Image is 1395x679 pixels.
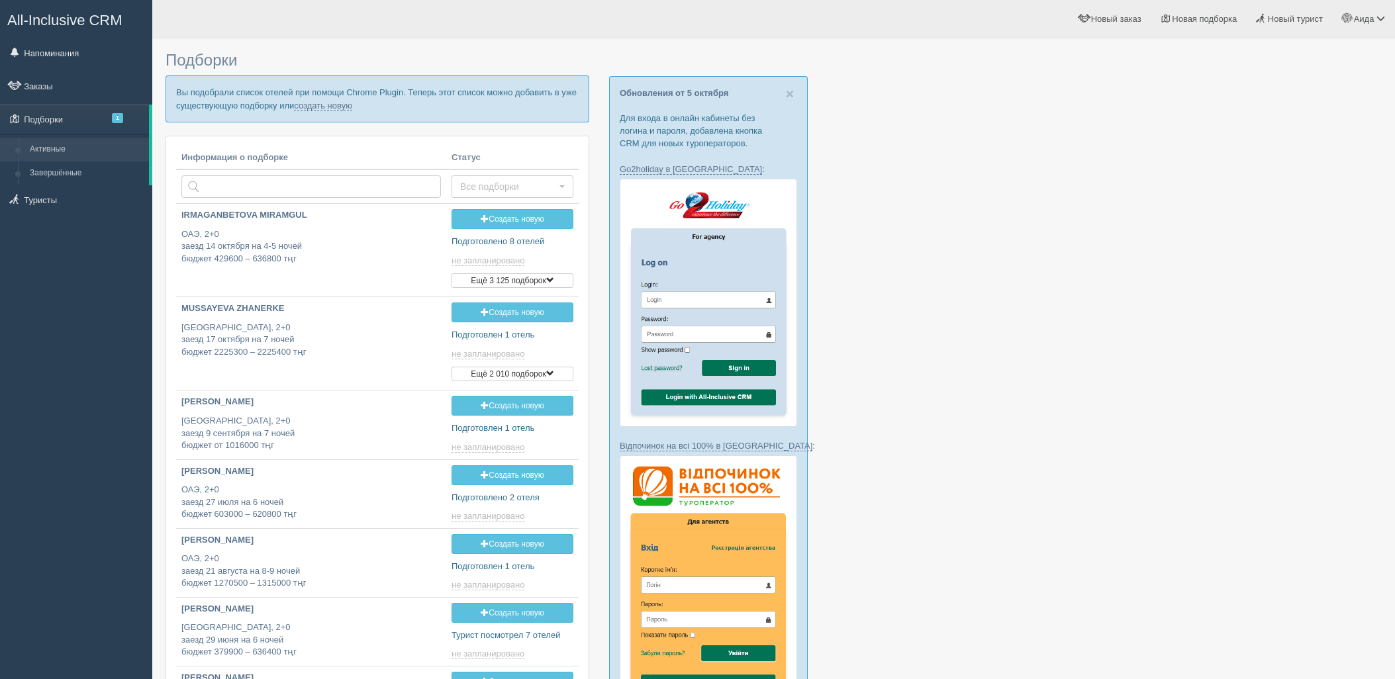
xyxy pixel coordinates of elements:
[166,51,237,69] span: Подборки
[181,603,441,615] p: [PERSON_NAME]
[176,204,446,276] a: IRMAGANBETOVA MIRAMGUL ОАЭ, 2+0заезд 14 октября на 4-5 ночейбюджет 429600 – 636800 тңг
[620,179,797,427] img: go2holiday-login-via-crm-for-travel-agents.png
[181,396,441,408] p: [PERSON_NAME]
[176,529,446,596] a: [PERSON_NAME] ОАЭ, 2+0заезд 21 августа на 8-9 ночейбюджет 1270500 – 1315000 тңг
[452,422,573,435] p: Подготовлен 1 отель
[786,87,794,101] button: Close
[452,396,573,416] a: Создать новую
[460,180,556,193] span: Все подборки
[181,415,441,452] p: [GEOGRAPHIC_DATA], 2+0 заезд 9 сентября на 7 ночей бюджет от 1016000 тңг
[452,649,524,659] span: не запланировано
[452,511,527,521] a: не запланировано
[452,255,524,266] span: не запланировано
[181,228,441,265] p: ОАЭ, 2+0 заезд 14 октября на 4-5 ночей бюджет 429600 – 636800 тңг
[181,302,441,315] p: MUSSAYEVA ZHANERKE
[452,629,573,642] p: Турист посмотрел 7 отелей
[181,322,441,359] p: [GEOGRAPHIC_DATA], 2+0 заезд 17 октября на 7 ночей бюджет 2225300 – 2225400 тңг
[176,390,446,457] a: [PERSON_NAME] [GEOGRAPHIC_DATA], 2+0заезд 9 сентября на 7 ночейбюджет от 1016000 тңг
[166,75,589,122] p: Вы подобрали список отелей при помощи Chrome Plugin. Теперь этот список можно добавить в уже суще...
[452,534,573,554] a: Создать новую
[181,175,441,198] input: Поиск по стране или туристу
[1,1,152,37] a: All-Inclusive CRM
[1354,14,1374,24] span: Аида
[181,553,441,590] p: ОАЭ, 2+0 заезд 21 августа на 8-9 ночей бюджет 1270500 – 1315000 тңг
[446,146,579,170] th: Статус
[452,649,527,659] a: не запланировано
[786,86,794,101] span: ×
[181,484,441,521] p: ОАЭ, 2+0 заезд 27 июля на 6 ночей бюджет 603000 – 620800 тңг
[452,511,524,521] span: не запланировано
[452,349,527,359] a: не запланировано
[181,209,441,222] p: IRMAGANBETOVA MIRAMGUL
[620,439,797,452] p: :
[24,161,149,185] a: Завершённые
[452,349,524,359] span: не запланировано
[176,460,446,527] a: [PERSON_NAME] ОАЭ, 2+0заезд 27 июля на 6 ночейбюджет 603000 – 620800 тңг
[620,164,762,175] a: Go2holiday в [GEOGRAPHIC_DATA]
[452,209,573,229] a: Создать новую
[452,255,527,266] a: не запланировано
[452,561,573,573] p: Подготовлен 1 отель
[181,534,441,547] p: [PERSON_NAME]
[112,113,123,123] span: 1
[181,621,441,658] p: [GEOGRAPHIC_DATA], 2+0 заезд 29 июня на 6 ночей бюджет 379900 – 636400 тңг
[452,175,573,198] button: Все подборки
[620,112,797,150] p: Для входа в онлайн кабинеты без логина и пароля, добавлена кнопка CRM для новых туроператоров.
[1091,14,1141,24] span: Новый заказ
[181,465,441,478] p: [PERSON_NAME]
[7,12,122,28] span: All-Inclusive CRM
[176,297,446,369] a: MUSSAYEVA ZHANERKE [GEOGRAPHIC_DATA], 2+0заезд 17 октября на 7 ночейбюджет 2225300 – 2225400 тңг
[620,441,812,451] a: Відпочинок на всі 100% в [GEOGRAPHIC_DATA]
[1172,14,1237,24] span: Новая подборка
[452,492,573,504] p: Подготовлено 2 отеля
[620,88,728,98] a: Обновления от 5 октября
[452,442,524,453] span: не запланировано
[452,442,527,453] a: не запланировано
[452,329,573,341] p: Подготовлен 1 отель
[452,236,573,248] p: Подготовлено 8 отелей
[452,580,527,590] a: не запланировано
[452,465,573,485] a: Создать новую
[176,598,446,664] a: [PERSON_NAME] [GEOGRAPHIC_DATA], 2+0заезд 29 июня на 6 ночейбюджет 379900 – 636400 тңг
[620,163,797,175] p: :
[294,101,352,111] a: создать новую
[452,273,573,288] button: Ещё 3 125 подборок
[452,603,573,623] a: Создать новую
[24,138,149,161] a: Активные
[1268,14,1323,24] span: Новый турист
[176,146,446,170] th: Информация о подборке
[452,302,573,322] a: Создать новую
[452,580,524,590] span: не запланировано
[452,367,573,381] button: Ещё 2 010 подборок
